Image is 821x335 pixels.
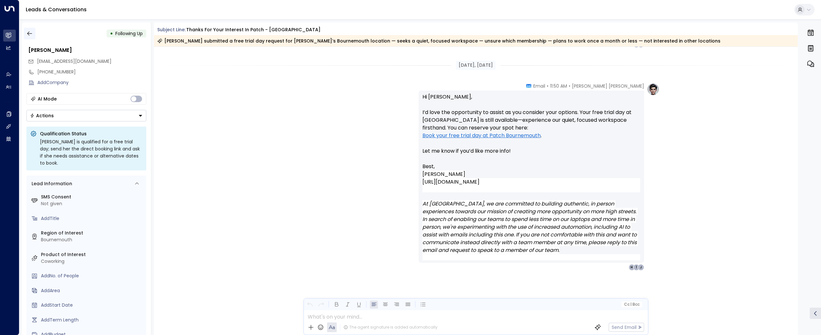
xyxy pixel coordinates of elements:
[422,93,640,163] p: Hi [PERSON_NAME], I’d love the opportunity to assist as you consider your options. Your free tria...
[569,83,570,89] span: •
[422,170,465,178] span: [PERSON_NAME]
[26,110,146,121] div: Button group with a nested menu
[26,6,87,13] a: Leads & Conversations
[28,46,146,54] div: [PERSON_NAME]
[37,69,146,75] div: [PHONE_NUMBER]
[547,83,548,89] span: •
[41,194,144,200] label: SMS Consent
[41,215,144,222] div: AddTitle
[422,178,479,186] a: [URL][DOMAIN_NAME]
[38,96,57,102] div: AI Mode
[41,230,144,236] label: Region of Interest
[157,26,186,33] span: Subject Line:
[550,83,567,89] span: 11:50 AM
[638,264,644,271] div: J
[37,58,111,65] span: julieking81271@gmail.com
[41,258,144,265] div: Coworking
[624,302,639,307] span: Cc Bcc
[40,138,142,167] div: [PERSON_NAME] is qualified for a free trial day; send her the direct booking link and ask if she ...
[572,83,644,89] span: [PERSON_NAME] [PERSON_NAME]
[422,163,435,170] span: Best,
[41,287,144,294] div: AddArea
[633,264,640,271] div: 1
[343,324,438,330] div: The agent signature is added automatically
[422,200,638,254] em: At [GEOGRAPHIC_DATA], we are committed to building authentic, in person experiences towards our m...
[30,113,54,119] div: Actions
[317,301,325,309] button: Redo
[37,58,111,64] span: [EMAIL_ADDRESS][DOMAIN_NAME]
[41,200,144,207] div: Not given
[41,317,144,323] div: AddTerm Length
[157,38,720,44] div: [PERSON_NAME] submitted a free trial day request for [PERSON_NAME]’s Bournemouth location — seeks...
[422,132,541,139] a: Book your free trial day at Patch Bournemouth
[37,79,146,86] div: AddCompany
[306,301,314,309] button: Undo
[621,301,642,308] button: Cc|Bcc
[41,302,144,309] div: AddStart Date
[630,302,632,307] span: |
[26,110,146,121] button: Actions
[41,273,144,279] div: AddNo. of People
[29,180,72,187] div: Lead Information
[40,130,142,137] p: Qualification Status
[533,83,545,89] span: Email
[115,30,143,37] span: Following Up
[110,28,113,39] div: •
[647,83,660,96] img: profile-logo.png
[629,264,635,271] div: H
[41,236,144,243] div: Bournemouth
[456,61,496,70] div: [DATE], [DATE]
[41,251,144,258] label: Product of Interest
[186,26,321,33] div: Thanks for your interest in Patch - [GEOGRAPHIC_DATA]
